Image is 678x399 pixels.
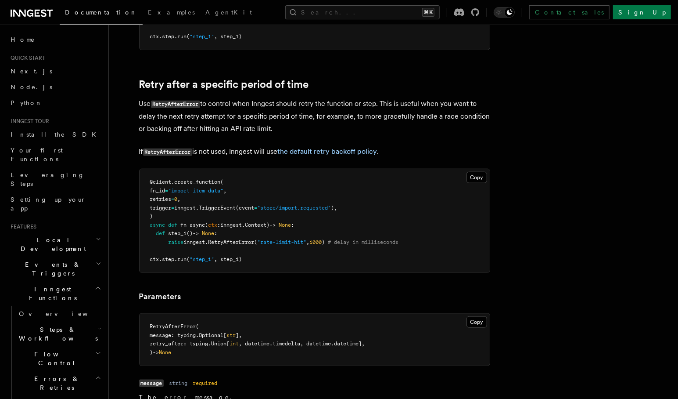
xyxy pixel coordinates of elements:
[202,230,215,236] span: None
[7,118,49,125] span: Inngest tour
[165,188,169,194] span: =
[208,222,218,228] span: ctx
[169,239,184,245] span: raise
[181,222,205,228] span: fn_async
[11,35,35,44] span: Home
[7,236,96,253] span: Local Development
[150,323,196,330] span: RetryAfterError
[150,33,159,40] span: ctx
[236,205,255,211] span: (event
[150,196,172,202] span: retries
[190,256,215,262] span: "step_1"
[15,346,103,371] button: Flow Control
[15,306,103,322] a: Overview
[322,239,325,245] span: )
[187,256,190,262] span: (
[7,260,96,278] span: Events & Triggers
[150,179,172,185] span: @client
[7,281,103,306] button: Inngest Functions
[150,188,165,194] span: fn_id
[529,5,610,19] a: Contact sales
[221,179,224,185] span: (
[11,147,63,163] span: Your first Functions
[184,239,205,245] span: inngest
[60,3,143,25] a: Documentation
[328,239,399,245] span: # delay in milliseconds
[7,79,103,95] a: Node.js
[65,9,137,16] span: Documentation
[242,222,245,228] span: .
[143,3,200,24] a: Examples
[169,222,178,228] span: def
[169,230,187,236] span: step_1
[143,149,192,156] code: RetryAfterError
[19,310,109,317] span: Overview
[310,239,322,245] span: 1000
[331,205,337,211] span: ),
[193,380,217,387] dd: required
[245,222,270,228] span: Context)
[7,285,95,302] span: Inngest Functions
[307,239,310,245] span: ,
[15,371,103,395] button: Errors & Retries
[255,205,258,211] span: =
[7,192,103,216] a: Setting up your app
[169,380,187,387] dd: string
[178,196,181,202] span: ,
[196,323,199,330] span: (
[11,196,86,212] span: Setting up your app
[159,256,162,262] span: .
[466,316,487,328] button: Copy
[150,213,153,219] span: )
[159,349,172,355] span: None
[150,332,227,338] span: message: typing.Optional[
[162,256,175,262] span: step
[139,145,490,158] p: If is not used, Inngest will use .
[11,99,43,106] span: Python
[7,63,103,79] a: Next.js
[150,205,172,211] span: trigger
[255,239,258,245] span: (
[277,147,377,156] a: the default retry backoff policy
[7,142,103,167] a: Your first Functions
[7,223,36,230] span: Features
[236,332,242,338] span: ],
[175,205,199,211] span: inngest.
[227,332,236,338] span: str
[7,232,103,257] button: Local Development
[150,349,153,355] span: )
[139,78,309,91] a: Retry after a specific period of time
[208,239,255,245] span: RetryAfterError
[175,179,221,185] span: create_function
[7,127,103,142] a: Install the SDK
[285,5,440,19] button: Search...⌘K
[175,196,178,202] span: 0
[150,222,165,228] span: async
[215,33,242,40] span: , step_1)
[200,3,257,24] a: AgentKit
[199,205,236,211] span: TriggerEvent
[148,9,195,16] span: Examples
[11,171,85,187] span: Leveraging Steps
[7,32,103,47] a: Home
[494,7,515,18] button: Toggle dark mode
[193,230,199,236] span: ->
[172,205,175,211] span: =
[150,256,159,262] span: ctx
[11,131,101,138] span: Install the SDK
[190,33,215,40] span: "step_1"
[187,33,190,40] span: (
[15,322,103,346] button: Steps & Workflows
[151,101,200,108] code: RetryAfterError
[156,230,165,236] span: def
[175,256,178,262] span: .
[218,222,221,228] span: :
[7,95,103,111] a: Python
[172,196,175,202] span: =
[466,172,487,183] button: Copy
[175,33,178,40] span: .
[205,9,252,16] span: AgentKit
[7,54,45,62] span: Quick start
[239,341,365,347] span: , datetime.timedelta, datetime.datetime],
[178,33,187,40] span: run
